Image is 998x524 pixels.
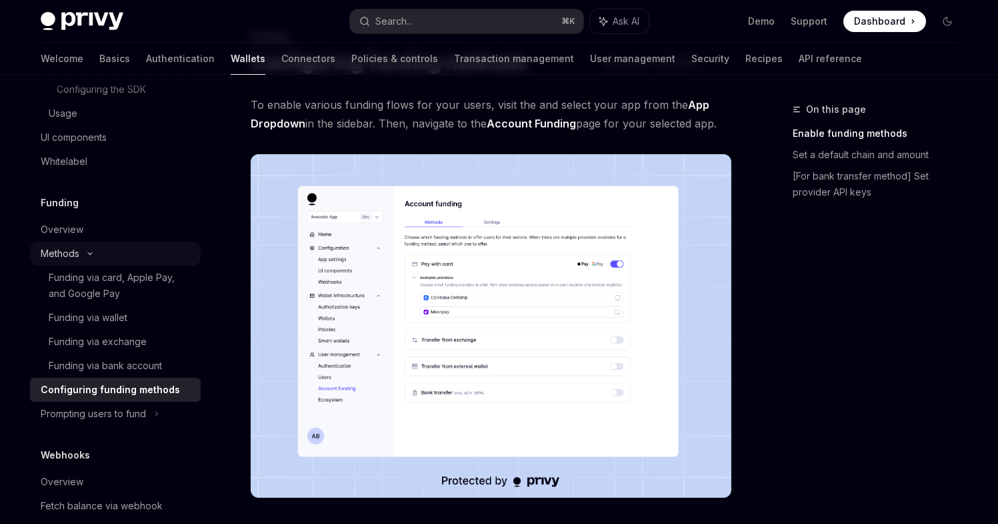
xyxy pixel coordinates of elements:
span: ⌘ K [561,16,575,27]
img: Fundingupdate PNG [251,154,731,498]
h5: Webhooks [41,447,90,463]
div: Fetch balance via webhook [41,498,163,514]
a: Funding via card, Apple Pay, and Google Pay [30,266,201,306]
a: API reference [799,43,862,75]
div: Funding via bank account [49,358,162,374]
a: Policies & controls [351,43,438,75]
div: Funding via wallet [49,310,127,326]
button: Search...⌘K [350,9,583,33]
div: Whitelabel [41,154,87,170]
a: Dashboard [843,11,926,32]
div: Search... [375,13,413,29]
a: Demo [748,15,775,28]
a: Overview [30,470,201,494]
a: Funding via exchange [30,330,201,354]
a: Configuring funding methods [30,378,201,402]
div: Usage [49,105,77,121]
div: Prompting users to fund [41,406,146,422]
a: Transaction management [454,43,574,75]
div: Funding via card, Apple Pay, and Google Pay [49,270,193,302]
a: Connectors [281,43,335,75]
a: Funding via bank account [30,354,201,378]
a: Welcome [41,43,83,75]
span: Dashboard [854,15,905,28]
a: Recipes [745,43,783,75]
a: Usage [30,101,201,125]
div: Overview [41,474,83,490]
a: Authentication [146,43,215,75]
div: Configuring funding methods [41,382,180,398]
a: [For bank transfer method] Set provider API keys [793,166,969,203]
a: Funding via wallet [30,306,201,330]
a: UI components [30,125,201,150]
a: Security [691,43,729,75]
a: User management [590,43,675,75]
div: Funding via exchange [49,334,147,350]
a: Basics [99,43,130,75]
button: Ask AI [590,9,649,33]
span: To enable various funding flows for your users, visit the and select your app from the in the sid... [251,95,731,133]
a: Fetch balance via webhook [30,494,201,518]
div: Methods [41,246,79,262]
span: On this page [806,101,866,117]
div: UI components [41,129,107,146]
a: Set a default chain and amount [793,144,969,166]
a: Whitelabel [30,150,201,174]
a: Support [791,15,827,28]
a: Overview [30,218,201,242]
span: Ask AI [613,15,639,28]
button: Toggle dark mode [937,11,958,32]
img: dark logo [41,12,123,31]
a: Wallets [231,43,265,75]
h5: Funding [41,195,79,211]
div: Overview [41,222,83,238]
a: Account Funding [487,117,576,131]
a: Enable funding methods [793,123,969,144]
